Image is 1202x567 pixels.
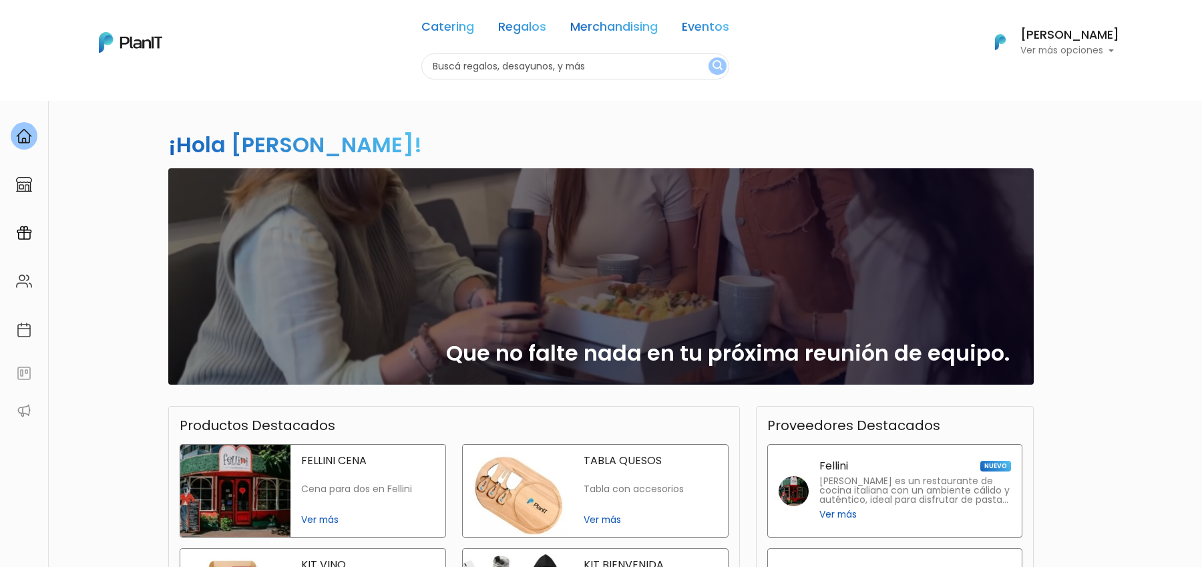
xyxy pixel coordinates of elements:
p: Ver más opciones [1020,46,1119,55]
a: Eventos [682,21,729,37]
img: people-662611757002400ad9ed0e3c099ab2801c6687ba6c219adb57efc949bc21e19d.svg [16,273,32,289]
img: fellini cena [180,445,290,537]
a: tabla quesos TABLA QUESOS Tabla con accesorios Ver más [462,444,729,538]
img: marketplace-4ceaa7011d94191e9ded77b95e3339b90024bf715f7c57f8cf31f2d8c509eaba.svg [16,176,32,192]
p: Fellini [819,461,848,471]
p: Cena para dos en Fellini [301,484,435,495]
p: [PERSON_NAME] es un restaurante de cocina italiana con un ambiente cálido y auténtico, ideal para... [819,477,1011,505]
img: home-e721727adea9d79c4d83392d1f703f7f8bce08238fde08b1acbfd93340b81755.svg [16,128,32,144]
span: Ver más [819,508,857,522]
h3: Productos Destacados [180,417,335,433]
p: Tabla con accesorios [584,484,717,495]
h2: ¡Hola [PERSON_NAME]! [168,130,422,160]
a: Catering [421,21,474,37]
img: fellini [779,476,809,506]
img: partners-52edf745621dab592f3b2c58e3bca9d71375a7ef29c3b500c9f145b62cc070d4.svg [16,403,32,419]
img: feedback-78b5a0c8f98aac82b08bfc38622c3050aee476f2c9584af64705fc4e61158814.svg [16,365,32,381]
a: fellini cena FELLINI CENA Cena para dos en Fellini Ver más [180,444,446,538]
a: Regalos [498,21,546,37]
a: Merchandising [570,21,658,37]
img: campaigns-02234683943229c281be62815700db0a1741e53638e28bf9629b52c665b00959.svg [16,225,32,241]
span: NUEVO [980,461,1011,471]
h6: [PERSON_NAME] [1020,29,1119,41]
img: search_button-432b6d5273f82d61273b3651a40e1bd1b912527efae98b1b7a1b2c0702e16a8d.svg [713,60,723,73]
img: tabla quesos [463,445,573,537]
img: PlanIt Logo [986,27,1015,57]
h2: Que no falte nada en tu próxima reunión de equipo. [446,341,1010,366]
h3: Proveedores Destacados [767,417,940,433]
button: PlanIt Logo [PERSON_NAME] Ver más opciones [978,25,1119,59]
a: Fellini NUEVO [PERSON_NAME] es un restaurante de cocina italiana con un ambiente cálido y auténti... [767,444,1022,538]
img: PlanIt Logo [99,32,162,53]
input: Buscá regalos, desayunos, y más [421,53,729,79]
p: FELLINI CENA [301,455,435,466]
span: Ver más [301,513,435,527]
img: calendar-87d922413cdce8b2cf7b7f5f62616a5cf9e4887200fb71536465627b3292af00.svg [16,322,32,338]
p: TABLA QUESOS [584,455,717,466]
span: Ver más [584,513,717,527]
